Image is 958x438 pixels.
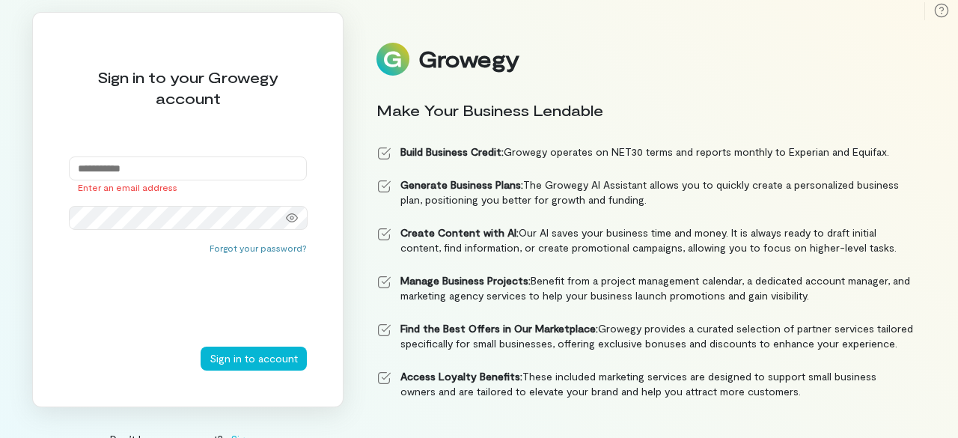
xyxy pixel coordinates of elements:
[376,273,914,303] li: Benefit from a project management calendar, a dedicated account manager, and marketing agency ser...
[376,225,914,255] li: Our AI saves your business time and money. It is always ready to draft initial content, find info...
[400,370,522,383] strong: Access Loyalty Benefits:
[400,322,598,335] strong: Find the Best Offers in Our Marketplace:
[201,347,307,371] button: Sign in to account
[376,145,914,159] li: Growegy operates on NET30 terms and reports monthly to Experian and Equifax.
[376,43,409,76] img: Logo
[376,369,914,399] li: These included marketing services are designed to support small business owners and are tailored ...
[69,67,307,109] div: Sign in to your Growegy account
[418,46,519,72] div: Growegy
[400,145,504,158] strong: Build Business Credit:
[210,242,307,254] button: Forgot your password?
[376,321,914,351] li: Growegy provides a curated selection of partner services tailored specifically for small business...
[400,178,523,191] strong: Generate Business Plans:
[400,274,531,287] strong: Manage Business Projects:
[400,226,519,239] strong: Create Content with AI:
[376,177,914,207] li: The Growegy AI Assistant allows you to quickly create a personalized business plan, positioning y...
[376,100,914,121] div: Make Your Business Lendable
[69,180,307,194] div: Enter an email address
